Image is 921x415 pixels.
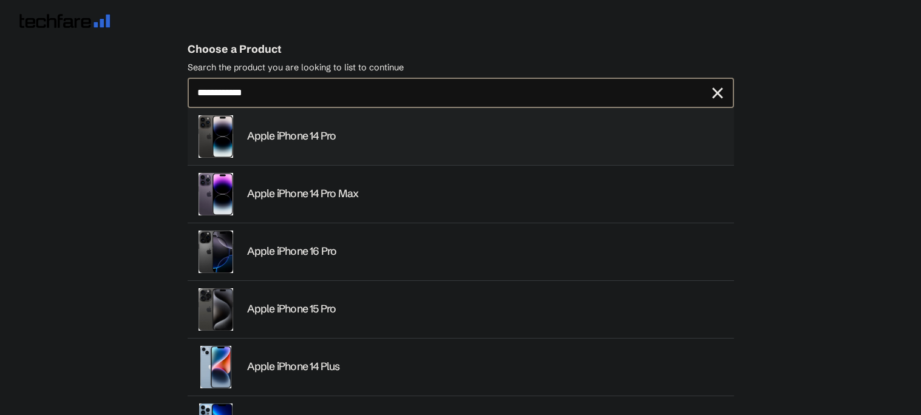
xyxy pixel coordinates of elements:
div: Apple iPhone 14 Plus [247,360,727,374]
img: public [195,231,237,273]
label: Search the product you are looking to list to continue [188,62,734,73]
div: Apple iPhone 14 Pro [247,129,727,143]
img: public [195,346,237,388]
h1: Choose a Product [188,42,734,56]
div: Apple iPhone 14 Pro Max [247,187,727,201]
img: public [195,288,237,331]
img: techfare logo [19,14,110,28]
img: public [195,173,237,215]
img: public [195,115,237,158]
button: × [710,79,724,106]
div: Apple iPhone 16 Pro [247,245,727,258]
div: Apple iPhone 15 Pro [247,302,727,316]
